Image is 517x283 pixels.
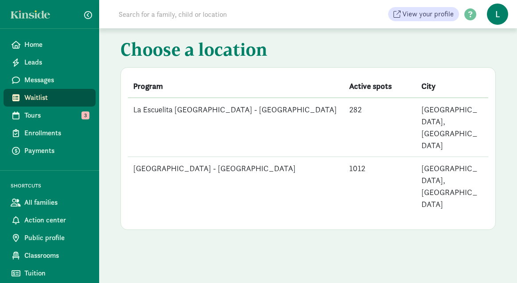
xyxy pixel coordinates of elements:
td: 282 [344,98,416,157]
span: All families [24,197,89,208]
td: [GEOGRAPHIC_DATA] - [GEOGRAPHIC_DATA] [128,157,344,216]
span: Tours [24,110,89,121]
td: [GEOGRAPHIC_DATA], [GEOGRAPHIC_DATA] [416,157,488,216]
a: Public profile [4,229,96,247]
a: Home [4,36,96,54]
span: Payments [24,145,89,156]
a: Classrooms [4,247,96,264]
h1: Choose a location [120,39,496,64]
span: Action center [24,215,89,226]
span: Tuition [24,268,89,279]
td: 1012 [344,157,416,216]
span: L [487,4,508,25]
span: 3 [81,111,89,119]
a: Payments [4,142,96,160]
span: Public profile [24,233,89,243]
iframe: Chat Widget [473,241,517,283]
span: Classrooms [24,250,89,261]
span: Enrollments [24,128,89,138]
input: Search for a family, child or location [113,5,362,23]
a: Enrollments [4,124,96,142]
a: Tours 3 [4,107,96,124]
span: Leads [24,57,89,68]
span: Home [24,39,89,50]
a: Messages [4,71,96,89]
td: La Escuelita [GEOGRAPHIC_DATA] - [GEOGRAPHIC_DATA] [128,98,344,157]
a: All families [4,194,96,211]
span: Messages [24,75,89,85]
td: [GEOGRAPHIC_DATA], [GEOGRAPHIC_DATA] [416,98,488,157]
th: Program [128,75,344,98]
th: City [416,75,488,98]
a: View your profile [388,7,459,21]
a: Action center [4,211,96,229]
span: Waitlist [24,92,89,103]
a: Waitlist [4,89,96,107]
th: Active spots [344,75,416,98]
a: Leads [4,54,96,71]
span: View your profile [402,9,454,19]
a: Tuition [4,264,96,282]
